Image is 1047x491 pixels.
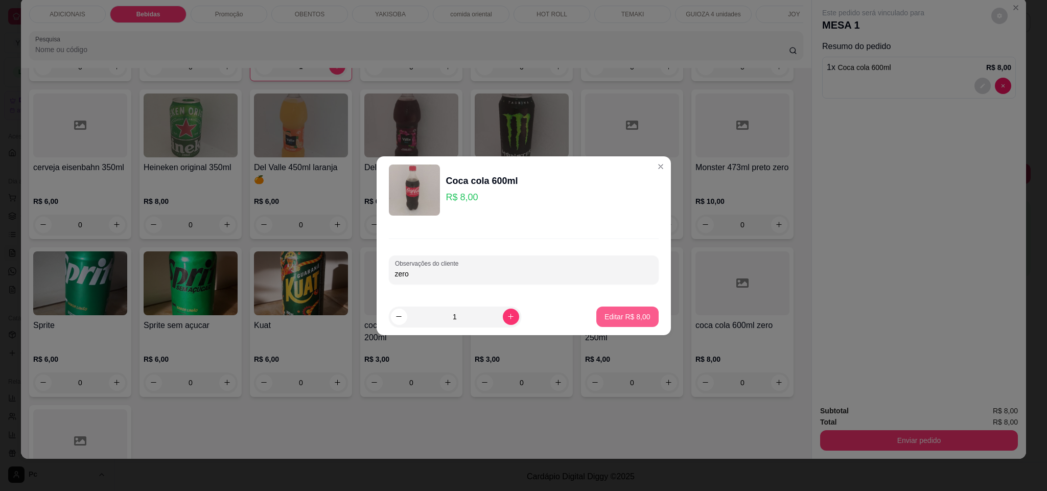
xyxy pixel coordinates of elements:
input: Observações do cliente [395,269,653,279]
button: increase-product-quantity [503,309,519,325]
button: Editar R$ 8,00 [596,307,659,327]
img: product-image [389,165,440,216]
p: Editar R$ 8,00 [604,312,650,322]
label: Observações do cliente [395,259,462,268]
button: decrease-product-quantity [391,309,407,325]
p: R$ 8,00 [446,190,518,204]
div: Coca cola 600ml [446,174,518,188]
button: Close [653,158,669,175]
